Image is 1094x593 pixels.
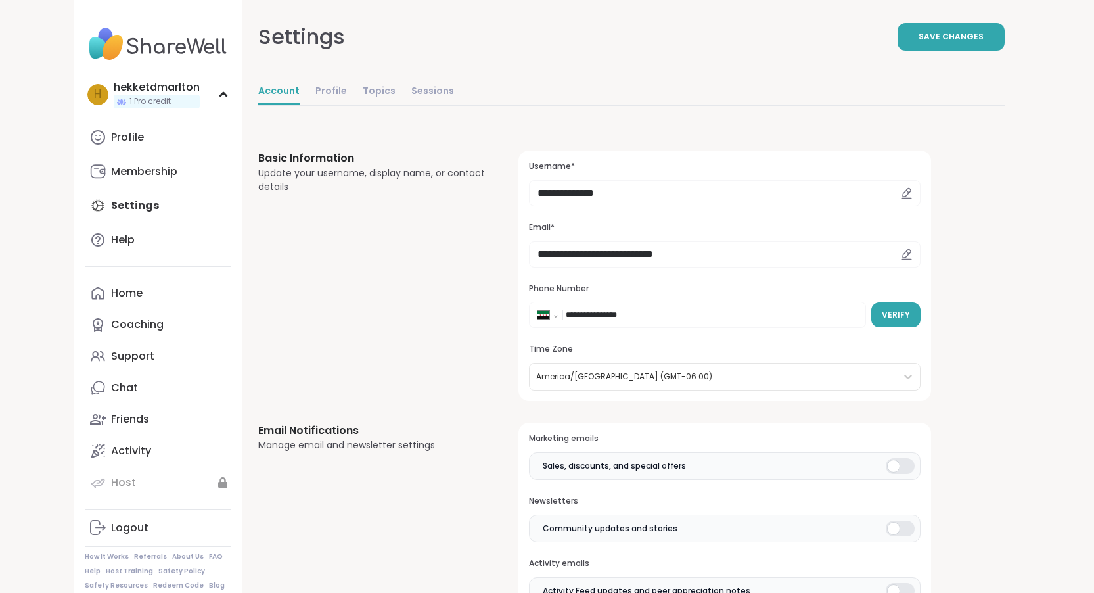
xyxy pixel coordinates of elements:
div: Manage email and newsletter settings [258,439,488,452]
span: 1 Pro credit [129,96,171,107]
div: Activity [111,444,151,458]
span: Save Changes [919,31,984,43]
a: Blog [209,581,225,590]
a: About Us [172,552,204,561]
span: Community updates and stories [543,523,677,534]
a: Redeem Code [153,581,204,590]
a: Referrals [134,552,167,561]
a: Profile [85,122,231,153]
h3: Basic Information [258,151,488,166]
div: Chat [111,381,138,395]
h3: Email Notifications [258,423,488,439]
h3: Marketing emails [529,433,920,444]
h3: Email* [529,222,920,233]
a: Home [85,277,231,309]
a: Topics [363,79,396,105]
a: Sessions [411,79,454,105]
div: Help [111,233,135,247]
a: Safety Policy [158,567,205,576]
h3: Phone Number [529,283,920,295]
div: Profile [111,130,144,145]
a: Coaching [85,309,231,341]
a: How It Works [85,552,129,561]
span: Sales, discounts, and special offers [543,460,686,472]
div: Friends [111,412,149,427]
a: Logout [85,512,231,544]
div: hekketdmarlton [114,80,200,95]
a: Help [85,224,231,256]
a: Account [258,79,300,105]
h3: Newsletters [529,496,920,507]
span: Verify [882,309,910,321]
a: Friends [85,404,231,435]
div: Membership [111,164,177,179]
h3: Time Zone [529,344,920,355]
a: Safety Resources [85,581,148,590]
div: Support [111,349,154,364]
div: Coaching [111,318,164,332]
a: Profile [315,79,347,105]
div: Update your username, display name, or contact details [258,166,488,194]
a: Host Training [106,567,153,576]
button: Save Changes [898,23,1005,51]
img: ShareWell Nav Logo [85,21,231,67]
div: Host [111,475,136,490]
button: Verify [871,302,921,327]
div: Logout [111,521,148,535]
a: Membership [85,156,231,187]
div: Home [111,286,143,300]
a: FAQ [209,552,223,561]
a: Chat [85,372,231,404]
h3: Activity emails [529,558,920,569]
span: h [94,86,101,103]
h3: Username* [529,161,920,172]
a: Help [85,567,101,576]
a: Activity [85,435,231,467]
a: Support [85,341,231,372]
a: Host [85,467,231,498]
div: Settings [258,21,345,53]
